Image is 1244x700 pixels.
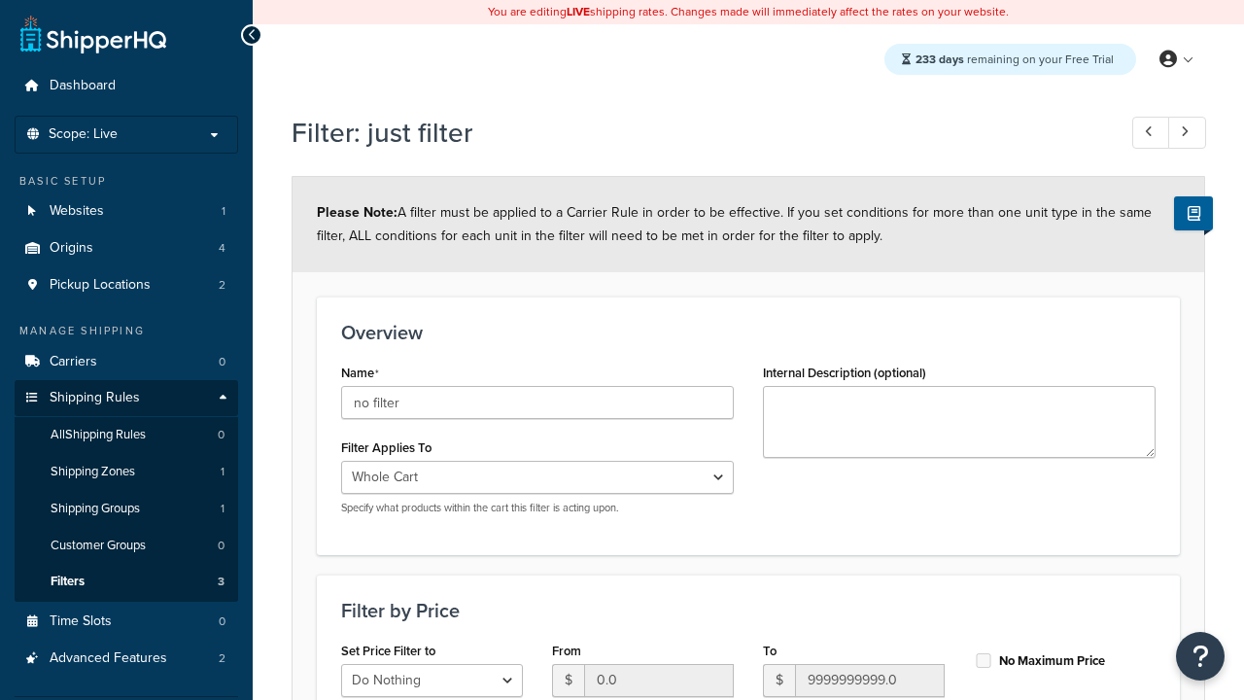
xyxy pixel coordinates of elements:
[15,380,238,416] a: Shipping Rules
[341,501,734,515] p: Specify what products within the cart this filter is acting upon.
[221,501,225,517] span: 1
[916,51,1114,68] span: remaining on your Free Trial
[51,538,146,554] span: Customer Groups
[219,240,225,257] span: 4
[763,366,926,380] label: Internal Description (optional)
[15,454,238,490] li: Shipping Zones
[219,354,225,370] span: 0
[341,600,1156,621] h3: Filter by Price
[341,366,379,381] label: Name
[567,3,590,20] b: LIVE
[999,652,1105,670] label: No Maximum Price
[15,193,238,229] li: Websites
[15,380,238,602] li: Shipping Rules
[341,322,1156,343] h3: Overview
[222,203,225,220] span: 1
[15,454,238,490] a: Shipping Zones1
[50,650,167,667] span: Advanced Features
[15,528,238,564] li: Customer Groups
[51,574,85,590] span: Filters
[15,68,238,104] a: Dashboard
[15,193,238,229] a: Websites1
[15,344,238,380] li: Carriers
[292,114,1096,152] h1: Filter: just filter
[219,277,225,294] span: 2
[1132,117,1170,149] a: Previous Record
[15,564,238,600] li: Filters
[50,203,104,220] span: Websites
[317,202,397,223] strong: Please Note:
[552,644,581,658] label: From
[51,464,135,480] span: Shipping Zones
[50,390,140,406] span: Shipping Rules
[15,641,238,677] a: Advanced Features2
[51,501,140,517] span: Shipping Groups
[15,230,238,266] li: Origins
[221,464,225,480] span: 1
[317,202,1152,246] span: A filter must be applied to a Carrier Rule in order to be effective. If you set conditions for mo...
[15,344,238,380] a: Carriers0
[15,491,238,527] li: Shipping Groups
[50,78,116,94] span: Dashboard
[218,538,225,554] span: 0
[916,51,964,68] strong: 233 days
[15,641,238,677] li: Advanced Features
[50,240,93,257] span: Origins
[15,173,238,190] div: Basic Setup
[218,427,225,443] span: 0
[50,613,112,630] span: Time Slots
[15,267,238,303] a: Pickup Locations2
[50,277,151,294] span: Pickup Locations
[49,126,118,143] span: Scope: Live
[1174,196,1213,230] button: Show Help Docs
[15,604,238,640] a: Time Slots0
[218,574,225,590] span: 3
[51,427,146,443] span: All Shipping Rules
[15,564,238,600] a: Filters3
[341,644,435,658] label: Set Price Filter to
[219,613,225,630] span: 0
[341,440,432,455] label: Filter Applies To
[50,354,97,370] span: Carriers
[15,417,238,453] a: AllShipping Rules0
[1168,117,1206,149] a: Next Record
[763,664,795,697] span: $
[15,604,238,640] li: Time Slots
[219,650,225,667] span: 2
[1176,632,1225,681] button: Open Resource Center
[15,491,238,527] a: Shipping Groups1
[15,528,238,564] a: Customer Groups0
[552,664,584,697] span: $
[15,267,238,303] li: Pickup Locations
[15,230,238,266] a: Origins4
[15,323,238,339] div: Manage Shipping
[763,644,777,658] label: To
